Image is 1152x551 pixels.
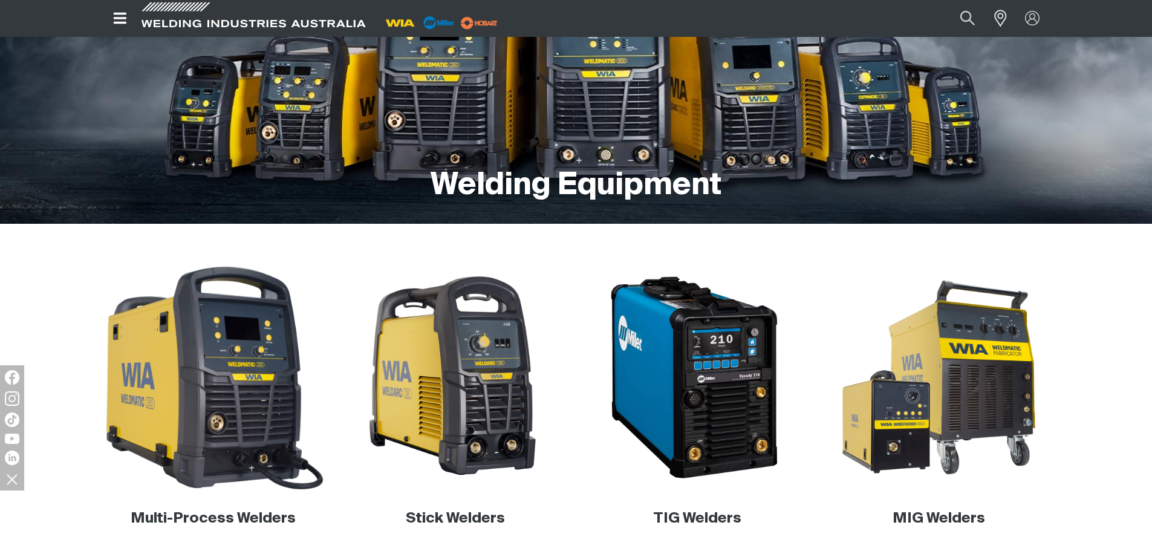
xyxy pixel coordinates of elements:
img: MIG welding machine [834,272,1044,483]
img: YouTube [5,434,19,444]
img: LinkedIn [5,451,19,465]
img: Facebook [5,370,19,385]
img: TIG welding machine [592,272,802,483]
h1: Welding Equipment [431,166,721,206]
a: MIG Welders [893,511,985,526]
input: Product name or item number... [931,5,988,32]
img: TikTok [5,412,19,427]
a: Multi Process Welder [108,272,319,483]
img: Multi Process Welder [97,262,329,494]
a: Multi-Process Welders [131,511,296,526]
img: Stick Welding Machine [350,272,561,483]
a: miller [457,18,501,27]
button: Search products [947,5,988,32]
img: Instagram [5,391,19,406]
img: miller [457,14,501,32]
a: Stick Welders [406,511,505,526]
a: TIG Welders [653,511,741,526]
img: hide socials [2,469,22,489]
